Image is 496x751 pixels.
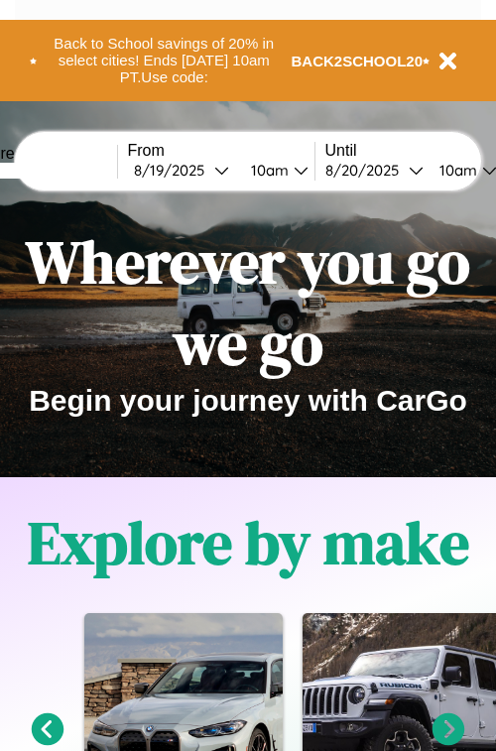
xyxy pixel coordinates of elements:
div: 8 / 19 / 2025 [134,161,214,180]
h1: Explore by make [28,502,469,583]
button: 10am [235,160,314,181]
b: BACK2SCHOOL20 [292,53,424,69]
div: 10am [430,161,482,180]
div: 8 / 20 / 2025 [325,161,409,180]
label: From [128,142,314,160]
button: 8/19/2025 [128,160,235,181]
div: 10am [241,161,294,180]
button: Back to School savings of 20% in select cities! Ends [DATE] 10am PT.Use code: [37,30,292,91]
